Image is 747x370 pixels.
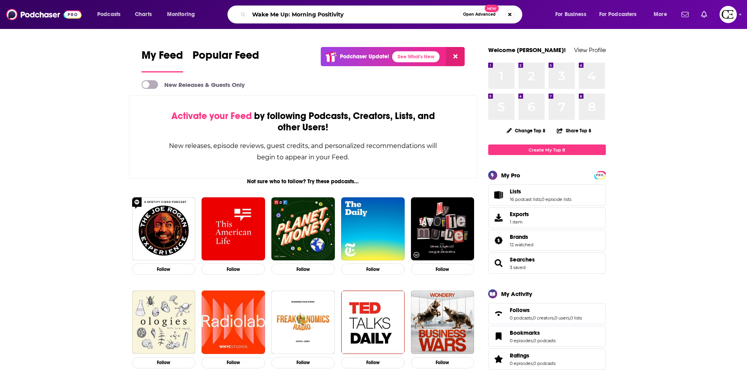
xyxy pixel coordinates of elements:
[648,8,677,21] button: open menu
[569,315,570,321] span: ,
[532,315,533,321] span: ,
[488,230,606,251] span: Brands
[542,197,571,202] a: 0 episode lists
[488,303,606,324] span: Follows
[463,13,496,16] span: Open Advanced
[510,242,533,247] a: 12 watched
[271,197,335,261] img: Planet Money
[132,291,196,354] img: Ologies with Alie Ward
[510,329,540,336] span: Bookmarks
[510,233,528,240] span: Brands
[202,357,265,368] button: Follow
[193,49,259,67] span: Popular Feed
[510,329,556,336] a: Bookmarks
[510,265,525,270] a: 3 saved
[491,354,507,365] a: Ratings
[271,357,335,368] button: Follow
[488,253,606,274] span: Searches
[555,9,586,20] span: For Business
[169,110,438,133] div: by following Podcasts, Creators, Lists, and other Users!
[491,258,507,269] a: Searches
[501,290,532,298] div: My Activity
[570,315,582,321] a: 0 lists
[411,357,474,368] button: Follow
[142,49,183,67] span: My Feed
[554,315,569,321] a: 0 users
[491,308,507,319] a: Follows
[488,207,606,228] a: Exports
[510,352,556,359] a: Ratings
[132,197,196,261] img: The Joe Rogan Experience
[92,8,131,21] button: open menu
[271,291,335,354] img: Freakonomics Radio
[574,46,606,54] a: View Profile
[460,10,499,19] button: Open AdvancedNew
[510,197,541,202] a: 16 podcast lists
[533,338,556,343] a: 0 podcasts
[167,9,195,20] span: Monitoring
[6,7,82,22] img: Podchaser - Follow, Share and Rate Podcasts
[720,6,737,23] img: User Profile
[411,197,474,261] img: My Favorite Murder with Karen Kilgariff and Georgia Hardstark
[488,46,566,54] a: Welcome [PERSON_NAME]!
[142,49,183,72] a: My Feed
[599,9,637,20] span: For Podcasters
[654,9,667,20] span: More
[502,126,551,135] button: Change Top 8
[169,140,438,163] div: New releases, episode reviews, guest credits, and personalized recommendations will begin to appe...
[510,188,521,195] span: Lists
[595,172,605,178] a: PRO
[501,171,520,179] div: My Pro
[510,188,571,195] a: Lists
[510,307,582,314] a: Follows
[129,178,478,185] div: Not sure who to follow? Try these podcasts...
[171,110,252,122] span: Activate your Feed
[132,264,196,275] button: Follow
[202,264,265,275] button: Follow
[135,9,152,20] span: Charts
[271,264,335,275] button: Follow
[341,197,405,261] img: The Daily
[698,8,710,21] a: Show notifications dropdown
[533,361,533,366] span: ,
[411,291,474,354] a: Business Wars
[533,338,533,343] span: ,
[193,49,259,72] a: Popular Feed
[491,331,507,342] a: Bookmarks
[510,338,533,343] a: 0 episodes
[488,144,606,155] a: Create My Top 8
[510,256,535,263] a: Searches
[142,80,245,89] a: New Releases & Guests Only
[162,8,205,21] button: open menu
[488,184,606,206] span: Lists
[678,8,692,21] a: Show notifications dropdown
[720,6,737,23] span: Logged in as cozyearthaudio
[202,291,265,354] img: Radiolab
[340,53,389,60] p: Podchaser Update!
[510,233,533,240] a: Brands
[533,315,554,321] a: 0 creators
[491,190,507,200] a: Lists
[411,264,474,275] button: Follow
[392,51,440,62] a: See What's New
[202,197,265,261] img: This American Life
[97,9,120,20] span: Podcasts
[488,348,606,370] span: Ratings
[341,291,405,354] img: TED Talks Daily
[510,315,532,321] a: 0 podcasts
[491,235,507,246] a: Brands
[341,357,405,368] button: Follow
[720,6,737,23] button: Show profile menu
[550,8,596,21] button: open menu
[510,211,529,218] span: Exports
[510,307,530,314] span: Follows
